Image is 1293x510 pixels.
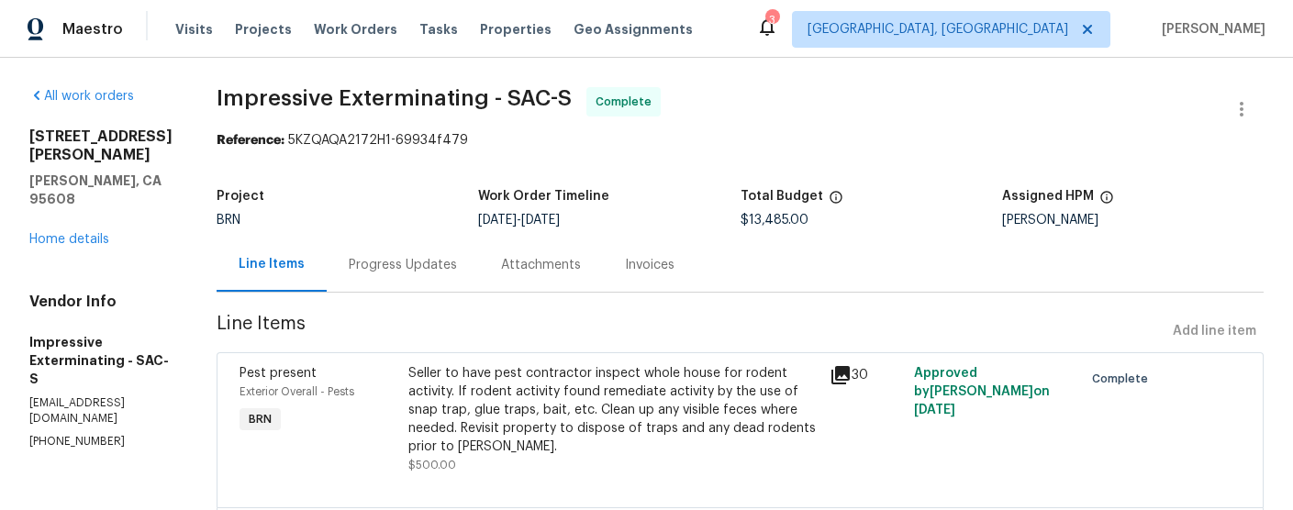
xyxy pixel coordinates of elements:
h2: [STREET_ADDRESS][PERSON_NAME] [29,127,173,164]
span: The total cost of line items that have been proposed by Opendoor. This sum includes line items th... [829,190,843,214]
b: Reference: [217,134,284,147]
h5: [PERSON_NAME], CA 95608 [29,172,173,208]
div: [PERSON_NAME] [1002,214,1264,227]
span: BRN [217,214,240,227]
span: Exterior Overall - Pests [240,386,354,397]
h5: Work Order Timeline [478,190,609,203]
div: Seller to have pest contractor inspect whole house for rodent activity. If rodent activity found ... [408,364,819,456]
span: Approved by [PERSON_NAME] on [914,367,1050,416]
div: Attachments [501,256,581,274]
h5: Impressive Exterminating - SAC-S [29,333,173,388]
div: 30 [830,364,903,386]
div: Line Items [239,255,305,273]
p: [EMAIL_ADDRESS][DOMAIN_NAME] [29,395,173,427]
span: BRN [241,410,279,428]
span: [DATE] [478,214,517,227]
a: All work orders [29,90,134,103]
h5: Assigned HPM [1002,190,1094,203]
span: [GEOGRAPHIC_DATA], [GEOGRAPHIC_DATA] [808,20,1068,39]
span: Properties [480,20,552,39]
h5: Project [217,190,264,203]
span: $500.00 [408,460,456,471]
span: Line Items [217,315,1165,349]
span: Visits [175,20,213,39]
a: Home details [29,233,109,246]
h5: Total Budget [741,190,823,203]
span: Work Orders [314,20,397,39]
span: Maestro [62,20,123,39]
h4: Vendor Info [29,293,173,311]
span: The hpm assigned to this work order. [1099,190,1114,214]
span: Projects [235,20,292,39]
div: Progress Updates [349,256,457,274]
span: [PERSON_NAME] [1154,20,1265,39]
div: 5KZQAQA2172H1-69934f479 [217,131,1264,150]
span: - [478,214,560,227]
p: [PHONE_NUMBER] [29,434,173,449]
div: Invoices [625,256,674,274]
span: Pest present [240,367,317,380]
span: [DATE] [914,404,955,416]
span: $13,485.00 [741,214,808,227]
span: Tasks [419,23,458,36]
span: [DATE] [521,214,560,227]
div: 3 [765,11,778,29]
span: Complete [596,93,659,111]
span: Impressive Exterminating - SAC-S [217,87,572,109]
span: Complete [1092,370,1155,388]
span: Geo Assignments [574,20,693,39]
